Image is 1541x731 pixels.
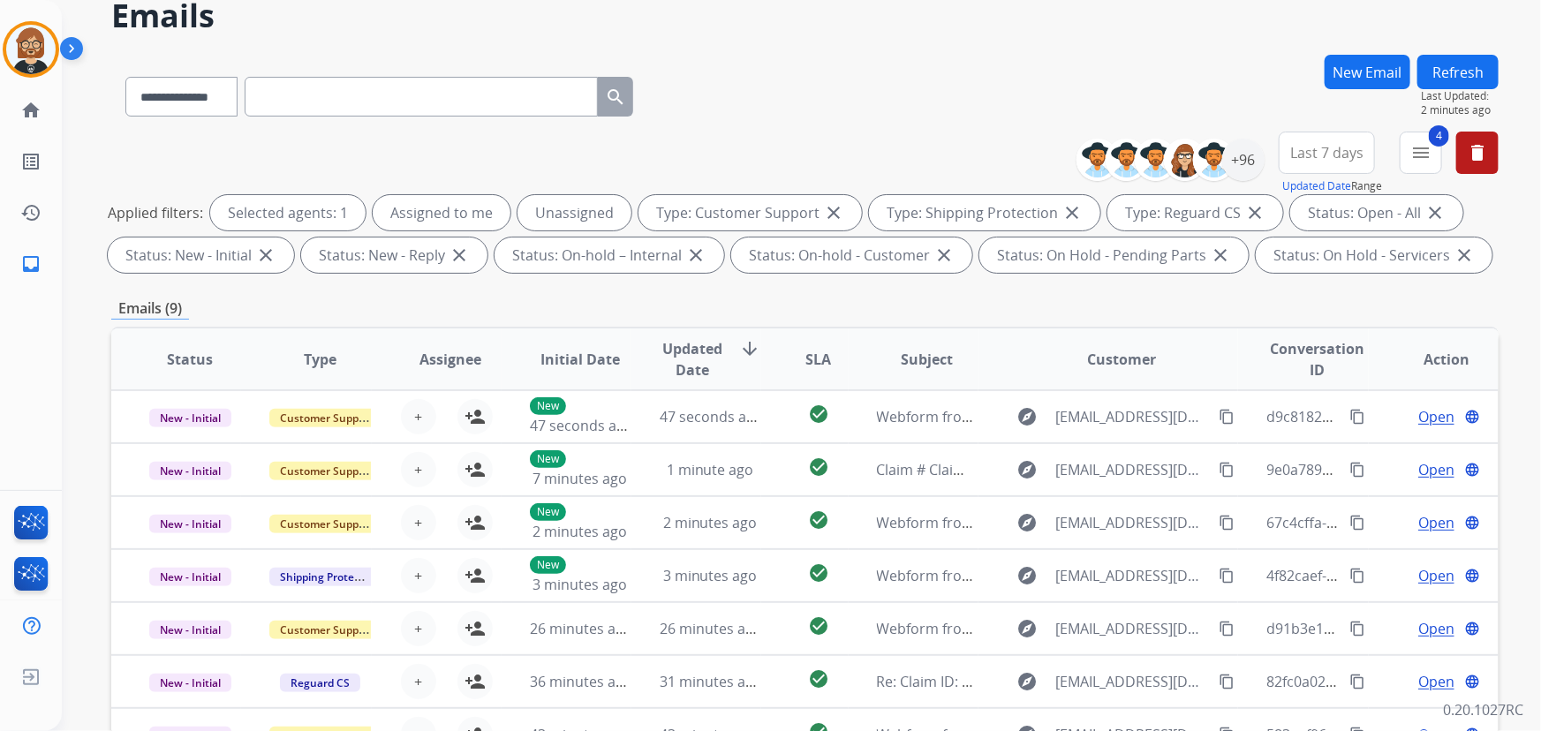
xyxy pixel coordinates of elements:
span: Status [167,349,213,370]
span: Re: Claim ID: SO15860-1 is approved and will be resolved with an in-home repair [877,672,1406,691]
span: Customer [1088,349,1157,370]
p: Emails (9) [111,298,189,320]
span: Open [1418,618,1454,639]
span: New - Initial [149,621,231,639]
span: Customer Support [269,409,384,427]
span: [EMAIL_ADDRESS][DOMAIN_NAME] [1056,406,1210,427]
mat-icon: close [1454,245,1475,266]
span: 2 minutes ago [1421,103,1499,117]
span: New - Initial [149,674,231,692]
span: 2 minutes ago [533,522,627,541]
p: New [530,503,566,521]
mat-icon: language [1464,621,1480,637]
span: Open [1418,565,1454,586]
mat-icon: arrow_downward [739,338,760,359]
mat-icon: home [20,100,42,121]
mat-icon: content_copy [1219,674,1235,690]
div: +96 [1222,139,1265,181]
p: New [530,397,566,415]
span: Customer Support [269,621,384,639]
span: 26 minutes ago [660,619,762,638]
mat-icon: close [1244,202,1265,223]
mat-icon: language [1464,462,1480,478]
span: Last Updated: [1421,89,1499,103]
span: Webform from [EMAIL_ADDRESS][DOMAIN_NAME] on [DATE] [877,513,1277,532]
span: + [414,671,422,692]
button: + [401,452,436,487]
mat-icon: person_add [465,671,486,692]
div: Status: On-hold - Customer [731,237,972,273]
mat-icon: check_circle [808,509,829,531]
span: Subject [901,349,953,370]
span: Range [1282,178,1382,193]
span: 36 minutes ago [530,672,632,691]
span: + [414,459,422,480]
div: Type: Shipping Protection [869,195,1100,230]
span: Updated Date [660,338,725,381]
mat-icon: content_copy [1219,462,1235,478]
mat-icon: content_copy [1219,568,1235,584]
p: 0.20.1027RC [1443,699,1523,720]
mat-icon: content_copy [1349,462,1365,478]
div: Status: New - Initial [108,237,294,273]
span: Last 7 days [1290,149,1363,156]
button: New Email [1325,55,1410,89]
mat-icon: inbox [20,253,42,275]
span: [EMAIL_ADDRESS][DOMAIN_NAME] [1056,512,1210,533]
button: + [401,558,436,593]
button: + [401,505,436,540]
div: Selected agents: 1 [210,195,366,230]
span: 26 minutes ago [530,619,632,638]
span: New - Initial [149,515,231,533]
mat-icon: content_copy [1219,621,1235,637]
span: Shipping Protection [269,568,390,586]
span: Conversation ID [1266,338,1367,381]
span: Customer Support [269,515,384,533]
span: [EMAIL_ADDRESS][DOMAIN_NAME] [1056,618,1210,639]
mat-icon: close [685,245,706,266]
mat-icon: close [823,202,844,223]
div: Unassigned [517,195,631,230]
button: Refresh [1417,55,1499,89]
p: New [530,556,566,574]
mat-icon: close [1061,202,1083,223]
mat-icon: content_copy [1349,568,1365,584]
span: 4 [1429,125,1449,147]
span: 31 minutes ago [660,672,762,691]
p: New [530,450,566,468]
mat-icon: content_copy [1349,621,1365,637]
mat-icon: person_add [465,406,486,427]
mat-icon: list_alt [20,151,42,172]
mat-icon: delete [1467,142,1488,163]
mat-icon: explore [1017,618,1039,639]
mat-icon: person_add [465,565,486,586]
span: Type [304,349,336,370]
th: Action [1369,328,1499,390]
mat-icon: language [1464,515,1480,531]
span: 82fc0a02-80b5-4993-b744-63e0dbedaef8 [1266,672,1535,691]
button: + [401,611,436,646]
button: Updated Date [1282,179,1351,193]
span: Open [1418,671,1454,692]
span: Open [1418,459,1454,480]
mat-icon: close [449,245,470,266]
span: [EMAIL_ADDRESS][DOMAIN_NAME] [1056,565,1210,586]
mat-icon: content_copy [1349,674,1365,690]
span: 47 seconds ago [660,407,763,426]
mat-icon: check_circle [808,456,829,478]
button: + [401,399,436,434]
span: [EMAIL_ADDRESS][DOMAIN_NAME] [1056,671,1210,692]
mat-icon: language [1464,568,1480,584]
div: Type: Reguard CS [1107,195,1283,230]
span: Webform from [EMAIL_ADDRESS][DOMAIN_NAME] on [DATE] [877,407,1277,426]
div: Status: Open - All [1290,195,1463,230]
mat-icon: language [1464,409,1480,425]
mat-icon: check_circle [808,562,829,584]
span: 1 minute ago [667,460,754,479]
span: d9c8182a-1dfa-40c3-9110-a69c3d817f5f [1266,407,1528,426]
span: 7 minutes ago [533,469,627,488]
span: 3 minutes ago [663,566,758,585]
span: New - Initial [149,462,231,480]
mat-icon: person_add [465,618,486,639]
span: Webform from [EMAIL_ADDRESS][DOMAIN_NAME] on [DATE] [877,566,1277,585]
